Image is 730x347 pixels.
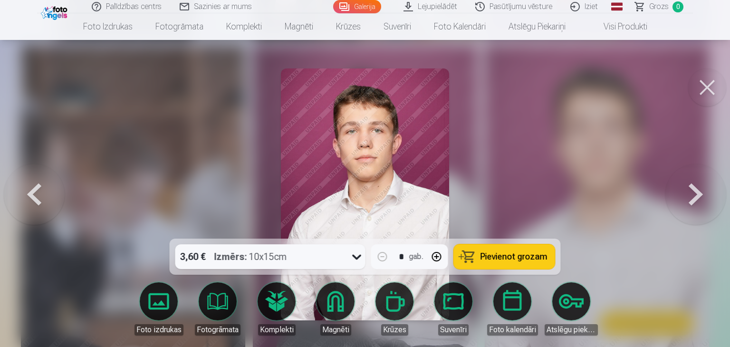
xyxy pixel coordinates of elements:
[381,324,408,336] div: Krūzes
[577,13,659,40] a: Visi produkti
[368,282,421,336] a: Krūzes
[487,324,538,336] div: Foto kalendāri
[191,282,244,336] a: Fotogrāmata
[273,13,325,40] a: Magnēti
[144,13,215,40] a: Fotogrāmata
[258,324,296,336] div: Komplekti
[250,282,303,336] a: Komplekti
[545,324,598,336] div: Atslēgu piekariņi
[175,244,211,269] div: 3,60 €
[372,13,423,40] a: Suvenīri
[134,324,183,336] div: Foto izdrukas
[427,282,480,336] a: Suvenīri
[41,4,70,20] img: /fa1
[320,324,351,336] div: Magnēti
[486,282,539,336] a: Foto kalendāri
[454,244,555,269] button: Pievienot grozam
[214,250,247,263] strong: Izmērs :
[215,13,273,40] a: Komplekti
[497,13,577,40] a: Atslēgu piekariņi
[649,1,669,12] span: Grozs
[72,13,144,40] a: Foto izdrukas
[214,244,287,269] div: 10x15cm
[325,13,372,40] a: Krūzes
[480,252,547,261] span: Pievienot grozam
[195,324,240,336] div: Fotogrāmata
[672,1,683,12] span: 0
[545,282,598,336] a: Atslēgu piekariņi
[423,13,497,40] a: Foto kalendāri
[309,282,362,336] a: Magnēti
[132,282,185,336] a: Foto izdrukas
[409,251,423,262] div: gab.
[438,324,469,336] div: Suvenīri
